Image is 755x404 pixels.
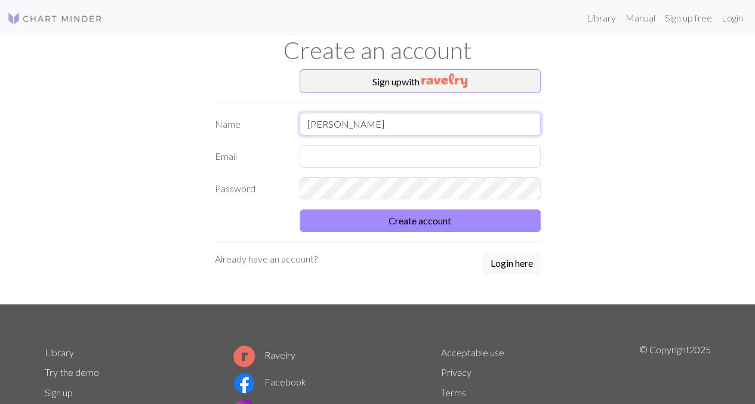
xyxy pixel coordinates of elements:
a: Facebook [233,376,306,387]
label: Password [208,177,293,200]
button: Sign upwith [300,69,541,93]
label: Name [208,113,293,135]
a: Acceptable use [441,347,504,358]
a: Terms [441,387,466,398]
img: Facebook logo [233,372,255,394]
a: Manual [621,6,660,30]
h1: Create an account [38,36,718,64]
button: Login here [483,252,541,275]
a: Library [45,347,74,358]
label: Email [208,145,293,168]
a: Privacy [441,366,472,378]
a: Try the demo [45,366,99,378]
a: Ravelry [233,349,295,360]
img: Ravelry logo [233,346,255,367]
a: Sign up free [660,6,717,30]
p: Already have an account? [215,252,318,266]
button: Create account [300,209,541,232]
img: Ravelry [421,73,467,88]
a: Login [717,6,748,30]
a: Login here [483,252,541,276]
a: Sign up [45,387,73,398]
a: Library [582,6,621,30]
img: Logo [7,11,103,26]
